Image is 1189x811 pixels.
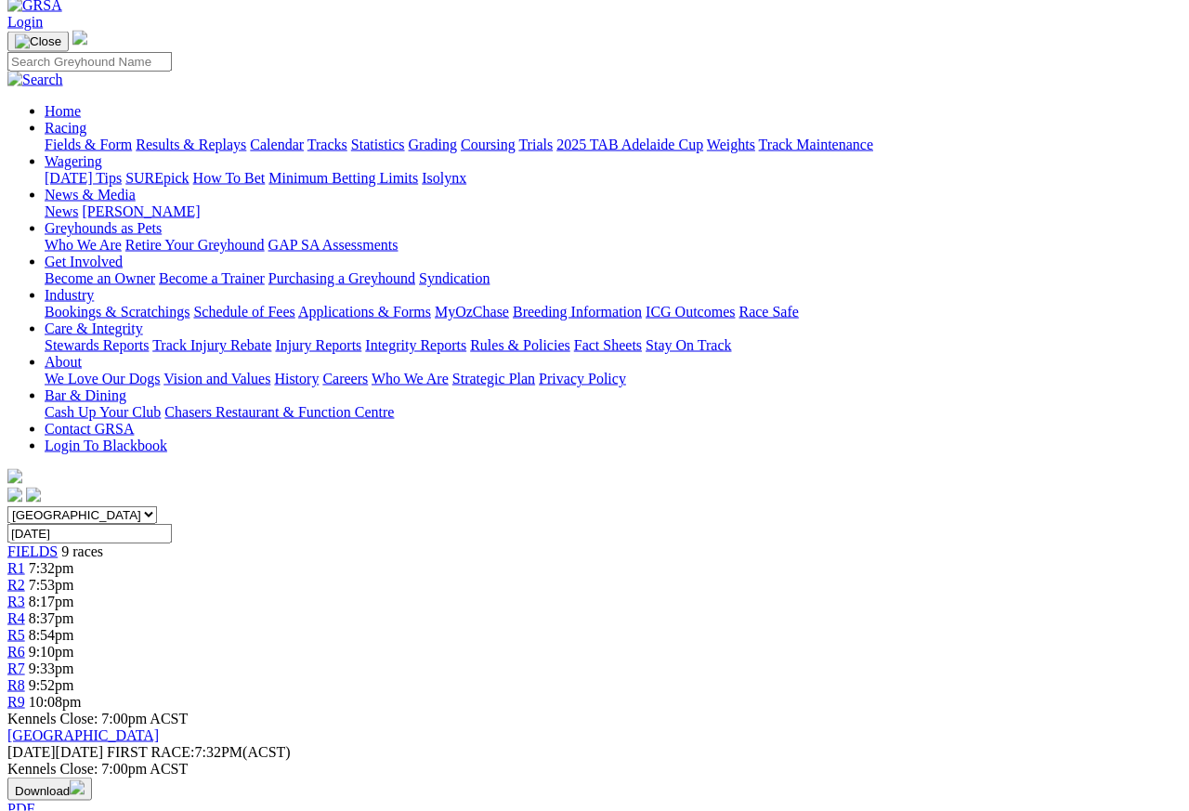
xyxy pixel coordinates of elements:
a: Cash Up Your Club [45,404,161,420]
a: Weights [707,137,755,152]
a: ICG Outcomes [646,304,735,320]
a: Purchasing a Greyhound [268,270,415,286]
a: Industry [45,287,94,303]
button: Download [7,778,92,801]
span: FIRST RACE: [107,744,194,760]
div: Get Involved [45,270,1182,287]
a: Become a Trainer [159,270,265,286]
a: Applications & Forms [298,304,431,320]
a: We Love Our Dogs [45,371,160,386]
a: Contact GRSA [45,421,134,437]
img: Close [15,34,61,49]
button: Toggle navigation [7,32,69,52]
a: Statistics [351,137,405,152]
a: News & Media [45,187,136,203]
a: R1 [7,560,25,576]
a: R8 [7,677,25,693]
a: Vision and Values [163,371,270,386]
a: Strategic Plan [452,371,535,386]
span: 7:32pm [29,560,74,576]
div: Greyhounds as Pets [45,237,1182,254]
a: Login [7,14,43,30]
a: Grading [409,137,457,152]
a: FIELDS [7,543,58,559]
a: Fact Sheets [574,337,642,353]
a: Get Involved [45,254,123,269]
div: Industry [45,304,1182,320]
div: News & Media [45,203,1182,220]
span: [DATE] [7,744,103,760]
a: Login To Blackbook [45,438,167,453]
div: Care & Integrity [45,337,1182,354]
span: R5 [7,627,25,643]
a: [PERSON_NAME] [82,203,200,219]
a: Schedule of Fees [193,304,294,320]
span: 8:54pm [29,627,74,643]
div: Wagering [45,170,1182,187]
a: Chasers Restaurant & Function Centre [164,404,394,420]
a: Home [45,103,81,119]
span: 8:37pm [29,610,74,626]
a: [GEOGRAPHIC_DATA] [7,727,159,743]
a: GAP SA Assessments [268,237,399,253]
div: Racing [45,137,1182,153]
a: R2 [7,577,25,593]
input: Search [7,52,172,72]
input: Select date [7,524,172,543]
span: 9:33pm [29,661,74,676]
a: Coursing [461,137,516,152]
div: About [45,371,1182,387]
a: News [45,203,78,219]
a: History [274,371,319,386]
span: [DATE] [7,744,56,760]
a: R4 [7,610,25,626]
a: Tracks [307,137,347,152]
div: Bar & Dining [45,404,1182,421]
a: SUREpick [125,170,189,186]
a: Careers [322,371,368,386]
a: Care & Integrity [45,320,143,336]
a: Integrity Reports [365,337,466,353]
a: Calendar [250,137,304,152]
a: R6 [7,644,25,660]
img: logo-grsa-white.png [7,469,22,484]
a: Bar & Dining [45,387,126,403]
a: R9 [7,694,25,710]
a: Stewards Reports [45,337,149,353]
a: Greyhounds as Pets [45,220,162,236]
a: Racing [45,120,86,136]
a: R7 [7,661,25,676]
img: Search [7,72,63,88]
a: Wagering [45,153,102,169]
a: Breeding Information [513,304,642,320]
a: Track Injury Rebate [152,337,271,353]
img: facebook.svg [7,488,22,503]
a: 2025 TAB Adelaide Cup [556,137,703,152]
a: Isolynx [422,170,466,186]
a: Trials [518,137,553,152]
span: Kennels Close: 7:00pm ACST [7,711,188,726]
a: R3 [7,594,25,609]
a: Fields & Form [45,137,132,152]
a: Minimum Betting Limits [268,170,418,186]
a: Who We Are [372,371,449,386]
a: Injury Reports [275,337,361,353]
a: Stay On Track [646,337,731,353]
a: Results & Replays [136,137,246,152]
a: MyOzChase [435,304,509,320]
span: 9:10pm [29,644,74,660]
a: [DATE] Tips [45,170,122,186]
a: About [45,354,82,370]
a: Become an Owner [45,270,155,286]
span: 9:52pm [29,677,74,693]
a: Retire Your Greyhound [125,237,265,253]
